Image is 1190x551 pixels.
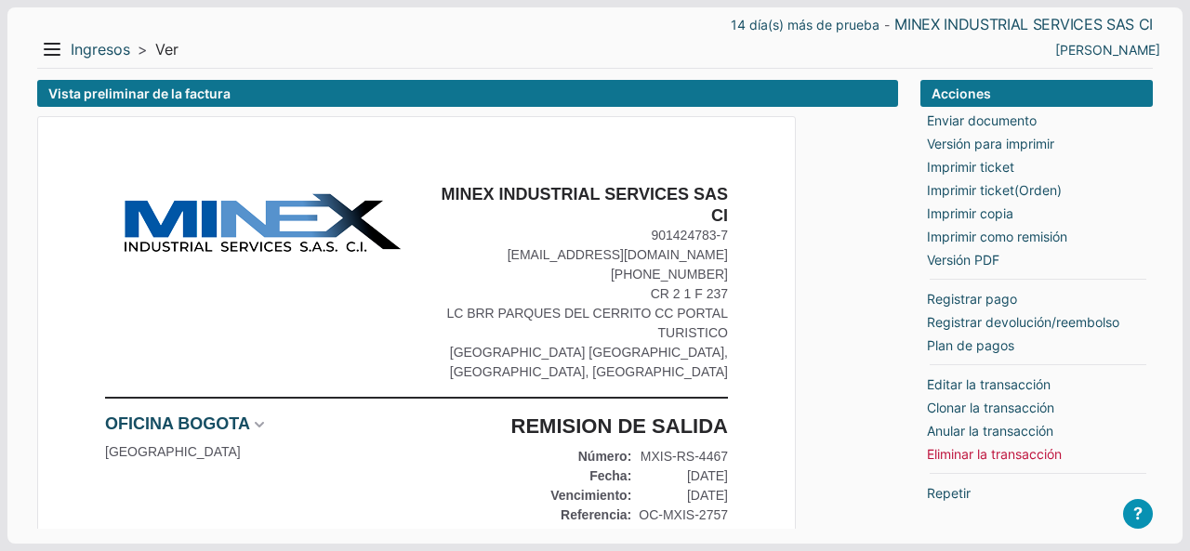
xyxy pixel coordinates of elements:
div: LC BRR PARQUES DEL CERRITO CC PORTAL TURISTICO [422,304,728,343]
a: Imprimir como remisión [927,227,1067,246]
div: MINEX INDUSTRIAL SERVICES SAS CI [422,184,728,226]
div: [GEOGRAPHIC_DATA] [105,442,413,462]
a: Anular la transacción [927,421,1053,440]
a: Repetir [927,483,971,503]
a: Registrar pago [927,289,1017,308]
a: Versión PDF [927,250,999,269]
div: OC-MXIS-2757 [639,505,728,525]
div: [EMAIL_ADDRESS][DOMAIN_NAME] [422,245,728,265]
a: Eliminar la transacción [927,444,1062,464]
a: Clonar la transacción [927,398,1054,417]
a: Imprimir copia [927,203,1013,223]
div: Fecha: [550,466,631,486]
button: Menu [37,34,67,64]
div: CR 2 1 F 237 [422,284,728,304]
a: Plan de pagos [927,335,1014,355]
div: MXIS-RS-4467 [639,447,728,466]
span: - [884,20,890,31]
div: Vista preliminar de la factura [37,80,898,107]
div: Referencia: [550,505,631,525]
button: ? [1123,499,1153,529]
a: Imprimir ticket [927,157,1014,177]
div: [DATE] [639,466,728,486]
div: [PHONE_NUMBER] [422,265,728,284]
div: REMISION DE SALIDA [511,413,728,439]
img: Cambiar logo [105,184,407,268]
a: ALEJANDRA RAMIREZ RAMIREZ [1055,40,1160,59]
div: Número: [550,447,631,466]
span: > [138,40,148,59]
div: Acciones [920,80,1153,107]
div: [GEOGRAPHIC_DATA] [GEOGRAPHIC_DATA], [GEOGRAPHIC_DATA], [GEOGRAPHIC_DATA] [422,343,728,382]
a: Versión para imprimir [927,134,1054,153]
a: OFICINA BOGOTA [105,413,250,435]
div: [DATE] [639,486,728,505]
a: Ingresos [71,40,130,59]
a: 14 día(s) más de prueba [731,15,879,34]
span: Ver [155,40,178,59]
a: Editar la transacción [927,374,1051,394]
div: 901424783-7 [422,226,728,245]
div: Vencimiento: [550,486,631,505]
a: MINEX INDUSTRIAL SERVICES SAS CI [894,15,1153,34]
a: Imprimir ticket(Orden) [927,180,1062,200]
a: Registrar devolución/reembolso [927,312,1119,332]
a: Enviar documento [927,111,1037,130]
